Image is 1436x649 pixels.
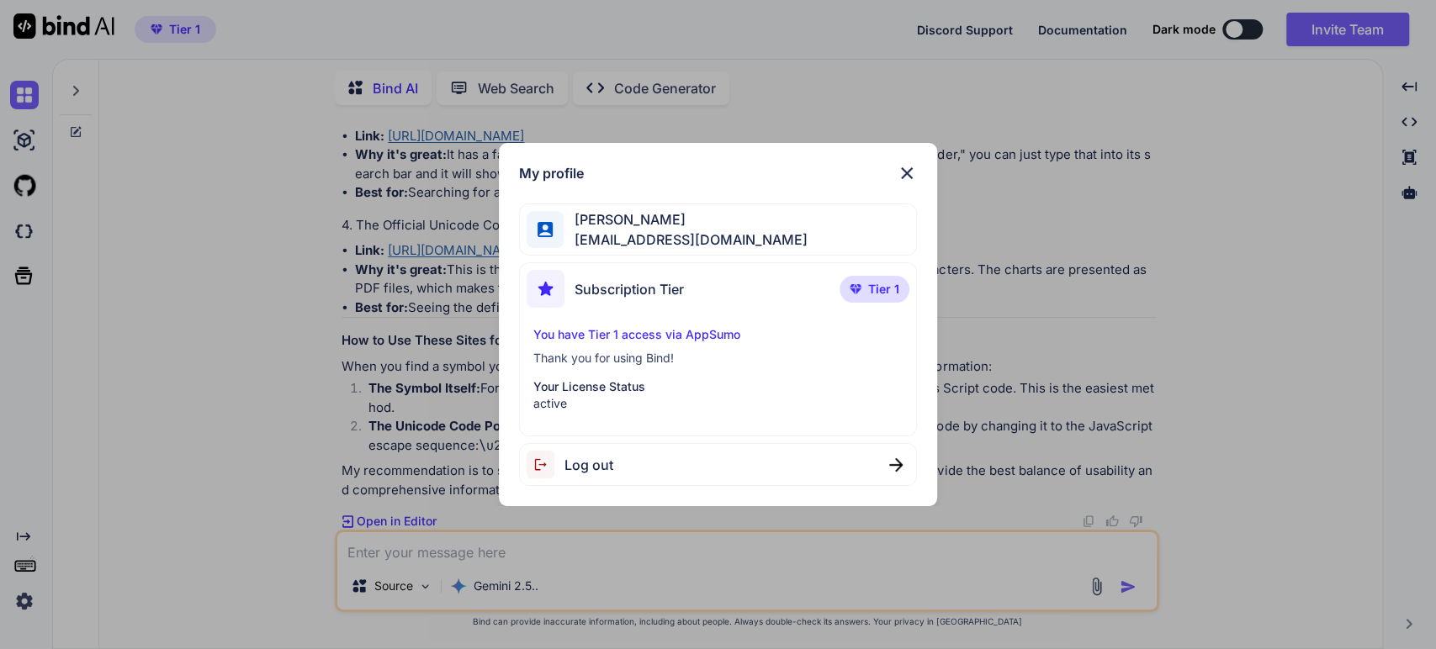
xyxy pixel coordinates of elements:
p: active [533,395,903,412]
img: subscription [527,270,564,308]
img: premium [850,284,861,294]
p: Thank you for using Bind! [533,350,903,367]
h1: My profile [519,163,584,183]
span: [EMAIL_ADDRESS][DOMAIN_NAME] [564,230,807,250]
img: close [897,163,917,183]
span: Subscription Tier [575,279,684,299]
span: Tier 1 [868,281,899,298]
p: You have Tier 1 access via AppSumo [533,326,903,343]
span: [PERSON_NAME] [564,209,807,230]
img: logout [527,451,564,478]
p: Your License Status [533,378,903,395]
img: close [889,458,903,472]
span: Log out [564,455,613,475]
img: profile [538,222,554,238]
